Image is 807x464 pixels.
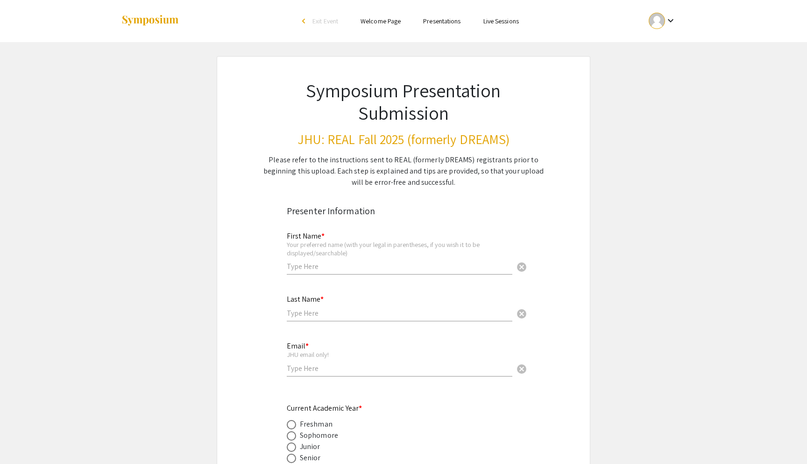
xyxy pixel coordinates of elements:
div: arrow_back_ios [302,18,308,24]
span: cancel [516,261,527,273]
button: Clear [512,257,531,276]
div: Junior [300,441,320,452]
input: Type Here [287,261,512,271]
mat-label: Current Academic Year [287,403,362,413]
div: Senior [300,452,321,464]
a: Presentations [423,17,460,25]
input: Type Here [287,363,512,373]
button: Clear [512,304,531,323]
mat-label: First Name [287,231,325,241]
input: Type Here [287,308,512,318]
a: Live Sessions [483,17,519,25]
div: Freshman [300,419,333,430]
h1: Symposium Presentation Submission [262,79,545,124]
div: JHU email only! [287,350,512,359]
div: Your preferred name (with your legal in parentheses, if you wish it to be displayed/searchable) [287,240,512,257]
span: cancel [516,308,527,319]
span: Exit Event [312,17,338,25]
a: Welcome Page [361,17,401,25]
mat-label: Last Name [287,294,324,304]
button: Clear [512,359,531,377]
button: Expand account dropdown [639,10,686,31]
div: Please refer to the instructions sent to REAL (formerly DREAMS) registrants prior to beginning th... [262,154,545,188]
mat-label: Email [287,341,309,351]
span: cancel [516,363,527,375]
img: Symposium by ForagerOne [121,14,179,27]
mat-icon: Expand account dropdown [665,15,676,26]
h3: JHU: REAL Fall 2025 (formerly DREAMS) [262,131,545,147]
div: Sophomore [300,430,338,441]
div: Presenter Information [287,204,520,218]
